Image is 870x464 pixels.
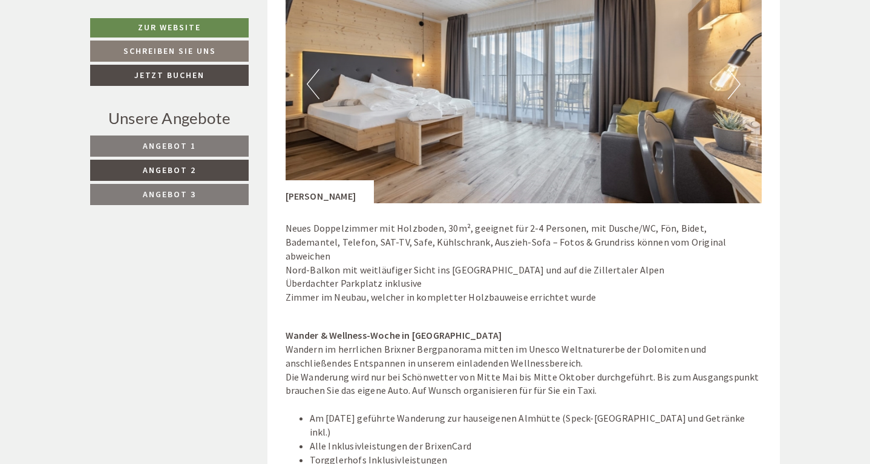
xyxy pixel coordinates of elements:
div: Wandern im herrlichen Brixner Bergpanorama mitten im Unesco Weltnaturerbe der Dolomiten und ansch... [286,342,762,397]
a: Schreiben Sie uns [90,41,249,62]
small: 19:08 [19,59,192,68]
button: Senden [404,319,477,340]
span: Angebot 1 [143,140,196,151]
span: Angebot 3 [143,189,196,200]
button: Next [728,69,741,99]
li: Am [DATE] geführte Wanderung zur hauseigenen Almhütte (Speck-[GEOGRAPHIC_DATA] und Getränke inkl.) [310,411,762,439]
a: Zur Website [90,18,249,38]
a: Jetzt buchen [90,65,249,86]
div: [PERSON_NAME] [286,180,374,203]
div: Unsere Angebote [90,107,249,129]
div: [GEOGRAPHIC_DATA] [19,36,192,45]
div: [DATE] [216,10,260,30]
p: Neues Doppelzimmer mit Holzboden, 30m², geeignet für 2-4 Personen, mit Dusche/WC, Fön, Bidet, Bad... [286,221,762,304]
li: Alle Inklusivleistungen der BrixenCard [310,439,762,453]
div: Guten Tag, wie können wir Ihnen helfen? [10,33,198,70]
div: Wander & Wellness-Woche in [GEOGRAPHIC_DATA] [286,328,762,342]
span: Angebot 2 [143,165,196,175]
button: Previous [307,69,319,99]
